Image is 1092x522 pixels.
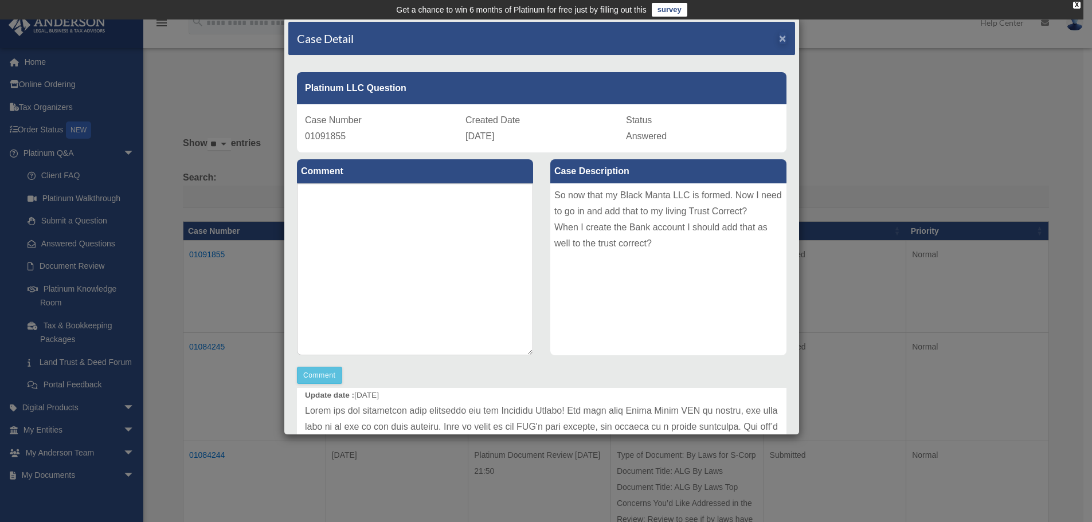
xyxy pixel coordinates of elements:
span: Case Number [305,115,362,125]
small: [DATE] [305,391,379,399]
span: × [779,32,786,45]
div: So now that my Black Manta LLC is formed. Now I need to go in and add that to my living Trust Cor... [550,183,786,355]
div: Get a chance to win 6 months of Platinum for free just by filling out this [396,3,647,17]
b: Update date : [305,391,354,399]
div: Platinum LLC Question [297,72,786,104]
label: Case Description [550,159,786,183]
button: Close [779,32,786,44]
span: Answered [626,131,667,141]
span: Created Date [465,115,520,125]
label: Comment [297,159,533,183]
button: Comment [297,367,342,384]
span: 01091855 [305,131,346,141]
span: [DATE] [465,131,494,141]
span: Status [626,115,652,125]
a: survey [652,3,687,17]
div: close [1073,2,1081,9]
h4: Case Detail [297,30,354,46]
